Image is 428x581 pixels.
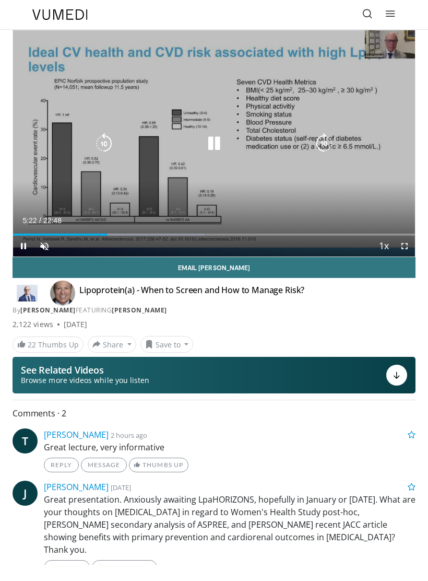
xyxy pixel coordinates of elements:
a: T [13,428,38,454]
a: 1 Thumbs Up [92,560,157,575]
span: 1 [105,563,110,571]
div: Progress Bar [13,234,415,236]
span: Comments 2 [13,406,415,420]
p: Great lecture, very informative [44,441,415,454]
small: [DATE] [111,483,131,492]
a: [PERSON_NAME] [112,306,167,315]
button: Pause [13,236,34,257]
span: 2,122 views [13,319,53,330]
button: Fullscreen [394,236,415,257]
p: See Related Videos [21,365,149,375]
span: 22:48 [43,216,62,225]
button: Save to [140,336,194,353]
span: Browse more videos while you listen [21,375,149,386]
p: Great presentation. Anxiously awaiting LpaHORIZONS, hopefully in January or [DATE]. What are your... [44,493,415,556]
a: Message [44,560,90,575]
a: [PERSON_NAME] [44,481,109,493]
div: [DATE] [64,319,87,330]
a: Email [PERSON_NAME] [13,257,415,278]
a: Message [81,458,127,472]
small: 2 hours ago [111,431,147,440]
span: 22 [28,340,36,350]
span: / [39,216,41,225]
a: Reply [44,458,79,472]
img: VuMedi Logo [32,9,88,20]
button: Share [88,336,136,353]
a: Thumbs Up [129,458,188,472]
img: Avatar [50,281,75,306]
img: Dr. Robert S. Rosenson [13,285,42,301]
a: [PERSON_NAME] [44,429,109,440]
video-js: Video Player [13,30,415,257]
a: J [13,481,38,506]
div: By FEATURING [13,306,415,315]
a: 22 Thumbs Up [13,336,84,353]
h4: Lipoprotein(a) - When to Screen and How to Manage Risk? [79,285,304,301]
button: See Related Videos Browse more videos while you listen [13,357,415,393]
button: Unmute [34,236,55,257]
span: 5:22 [22,216,37,225]
button: Playback Rate [373,236,394,257]
a: [PERSON_NAME] [20,306,76,315]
